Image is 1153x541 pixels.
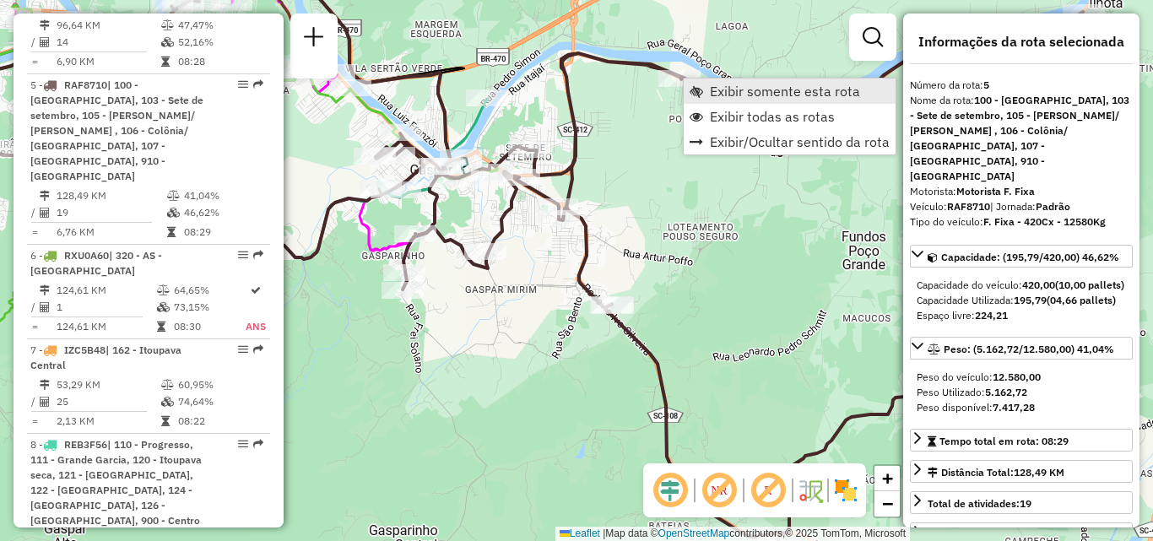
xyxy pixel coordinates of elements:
em: Opções [238,250,248,260]
td: 124,61 KM [56,318,156,335]
a: Peso: (5.162,72/12.580,00) 41,04% [910,337,1133,360]
strong: 224,21 [975,309,1008,322]
em: Rota exportada [253,79,263,89]
a: Total de atividades:19 [910,491,1133,514]
td: / [30,299,39,316]
i: % de utilização da cubagem [161,397,174,407]
td: 41,04% [183,187,263,204]
td: 19 [56,204,166,221]
div: Veículo: [910,199,1133,214]
i: Tempo total em rota [157,322,165,332]
td: 2,13 KM [56,413,160,430]
td: 53,29 KM [56,376,160,393]
span: 7 - [30,344,181,371]
div: Número da rota: [910,78,1133,93]
i: Tempo total em rota [161,416,170,426]
span: | Jornada: [990,200,1070,213]
td: 128,49 KM [56,187,166,204]
td: 6,76 KM [56,224,166,241]
i: Total de Atividades [40,37,50,47]
td: 08:22 [177,413,263,430]
span: | [603,527,605,539]
strong: 7.417,28 [993,401,1035,414]
img: Fluxo de ruas [797,477,824,504]
td: / [30,204,39,221]
a: Zoom in [874,466,900,491]
i: Distância Total [40,191,50,201]
a: Leaflet [560,527,600,539]
strong: F. Fixa - 420Cx - 12580Kg [983,215,1106,228]
span: Capacidade: (195,79/420,00) 46,62% [941,251,1119,263]
td: 124,61 KM [56,282,156,299]
strong: 100 - [GEOGRAPHIC_DATA], 103 - Sete de setembro, 105 - [PERSON_NAME]/ [PERSON_NAME] , 106 - Colôn... [910,94,1129,182]
strong: 19 [1020,497,1031,510]
a: Capacidade: (195,79/420,00) 46,62% [910,245,1133,268]
div: Peso Utilizado: [917,385,1126,400]
div: Capacidade: (195,79/420,00) 46,62% [910,271,1133,330]
em: Rota exportada [253,439,263,449]
span: Exibir/Ocultar sentido da rota [710,135,890,149]
li: Exibir somente esta rota [684,78,896,104]
td: 47,47% [177,17,263,34]
div: Map data © contributors,© 2025 TomTom, Microsoft [555,527,910,541]
td: / [30,34,39,51]
a: Nova sessão e pesquisa [297,20,331,58]
strong: Motorista F. Fixa [956,185,1035,197]
i: % de utilização do peso [161,20,174,30]
i: Total de Atividades [40,208,50,218]
span: | 320 - AS -[GEOGRAPHIC_DATA] [30,249,162,277]
div: Peso disponível: [917,400,1126,415]
strong: RAF8710 [947,200,990,213]
strong: 420,00 [1022,279,1055,291]
span: Exibir NR [699,470,739,511]
strong: (10,00 pallets) [1055,279,1124,291]
i: Distância Total [40,20,50,30]
i: % de utilização do peso [161,380,174,390]
div: Motorista: [910,184,1133,199]
span: Peso do veículo: [917,371,1041,383]
td: = [30,53,39,70]
span: RAF8710 [64,78,107,91]
em: Opções [238,79,248,89]
i: Distância Total [40,380,50,390]
strong: (04,66 pallets) [1047,294,1116,306]
td: ANS [245,318,267,335]
img: Exibir/Ocultar setores [832,477,859,504]
strong: 195,79 [1014,294,1047,306]
span: Exibir somente esta rota [710,84,860,98]
span: Ocultar deslocamento [650,470,690,511]
i: % de utilização da cubagem [167,208,180,218]
div: Distância Total: [928,465,1064,480]
i: Total de Atividades [40,302,50,312]
a: Zoom out [874,491,900,517]
em: Rota exportada [253,344,263,354]
strong: 12.580,00 [993,371,1041,383]
strong: 5 [983,78,989,91]
td: 46,62% [183,204,263,221]
span: − [882,493,893,514]
td: 60,95% [177,376,263,393]
div: Tipo do veículo: [910,214,1133,230]
i: % de utilização do peso [167,191,180,201]
span: IZC5B48 [64,344,106,356]
td: 73,15% [173,299,246,316]
i: Distância Total [40,285,50,295]
div: Capacidade Utilizada: [917,293,1126,308]
td: 08:29 [183,224,263,241]
i: % de utilização da cubagem [157,302,170,312]
div: Espaço livre: [917,308,1126,323]
td: 08:30 [173,318,246,335]
i: Tempo total em rota [161,57,170,67]
strong: 5.162,72 [985,386,1027,398]
i: Total de Atividades [40,397,50,407]
span: 8 - [30,438,202,527]
span: 5 - [30,78,203,182]
td: / [30,393,39,410]
td: = [30,318,39,335]
td: 74,64% [177,393,263,410]
span: Exibir rótulo [748,470,788,511]
a: OpenStreetMap [658,527,730,539]
h4: Informações da rota selecionada [910,34,1133,50]
a: Distância Total:128,49 KM [910,460,1133,483]
i: % de utilização da cubagem [161,37,174,47]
